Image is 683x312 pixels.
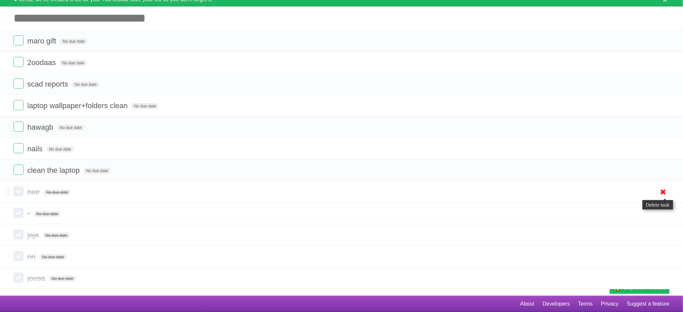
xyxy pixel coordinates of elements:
[43,189,71,195] span: No due date
[46,146,74,152] span: No due date
[27,37,58,45] span: maro gift
[27,252,37,261] span: riri
[131,103,159,109] span: No due date
[13,251,24,261] label: Done
[13,229,24,240] label: Done
[27,80,70,88] span: scad reports
[627,298,670,310] a: Suggest a feature
[39,254,67,260] span: No due date
[624,282,666,293] span: Buy me a coffee
[27,209,31,218] span: -
[60,60,87,66] span: No due date
[27,188,41,196] span: hair
[57,125,84,131] span: No due date
[27,274,47,282] span: jousa
[43,232,70,239] span: No due date
[84,168,111,174] span: No due date
[578,298,593,310] a: Terms
[49,276,76,282] span: No due date
[27,123,55,131] span: hawagb
[27,145,44,153] span: nails
[542,298,570,310] a: Developers
[13,165,24,175] label: Done
[72,82,99,88] span: No due date
[601,298,619,310] a: Privacy
[13,35,24,45] label: Done
[13,79,24,89] label: Done
[13,273,24,283] label: Done
[27,231,40,239] span: jaja
[27,166,81,175] span: clean the laptop
[13,100,24,110] label: Done
[13,57,24,67] label: Done
[27,58,57,67] span: 2oodaas
[13,186,24,196] label: Done
[60,38,87,44] span: No due date
[520,298,534,310] a: About
[13,208,24,218] label: Done
[27,101,129,110] span: laptop wallpaper+folders clean
[13,143,24,153] label: Done
[34,211,61,217] span: No due date
[13,122,24,132] label: Done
